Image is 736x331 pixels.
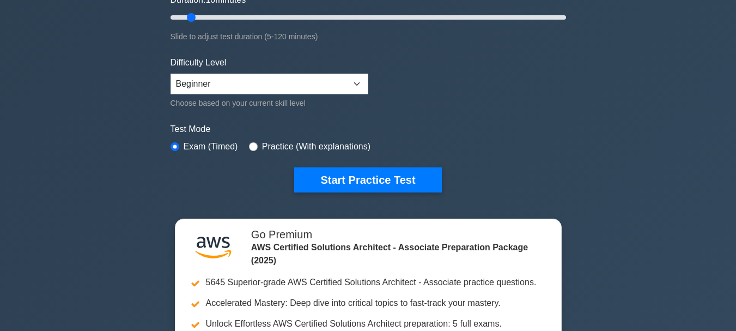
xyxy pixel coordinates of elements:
[171,97,368,110] div: Choose based on your current skill level
[262,140,370,153] label: Practice (With explanations)
[171,123,566,136] label: Test Mode
[294,167,441,192] button: Start Practice Test
[184,140,238,153] label: Exam (Timed)
[171,30,566,43] div: Slide to adjust test duration (5-120 minutes)
[171,56,227,69] label: Difficulty Level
